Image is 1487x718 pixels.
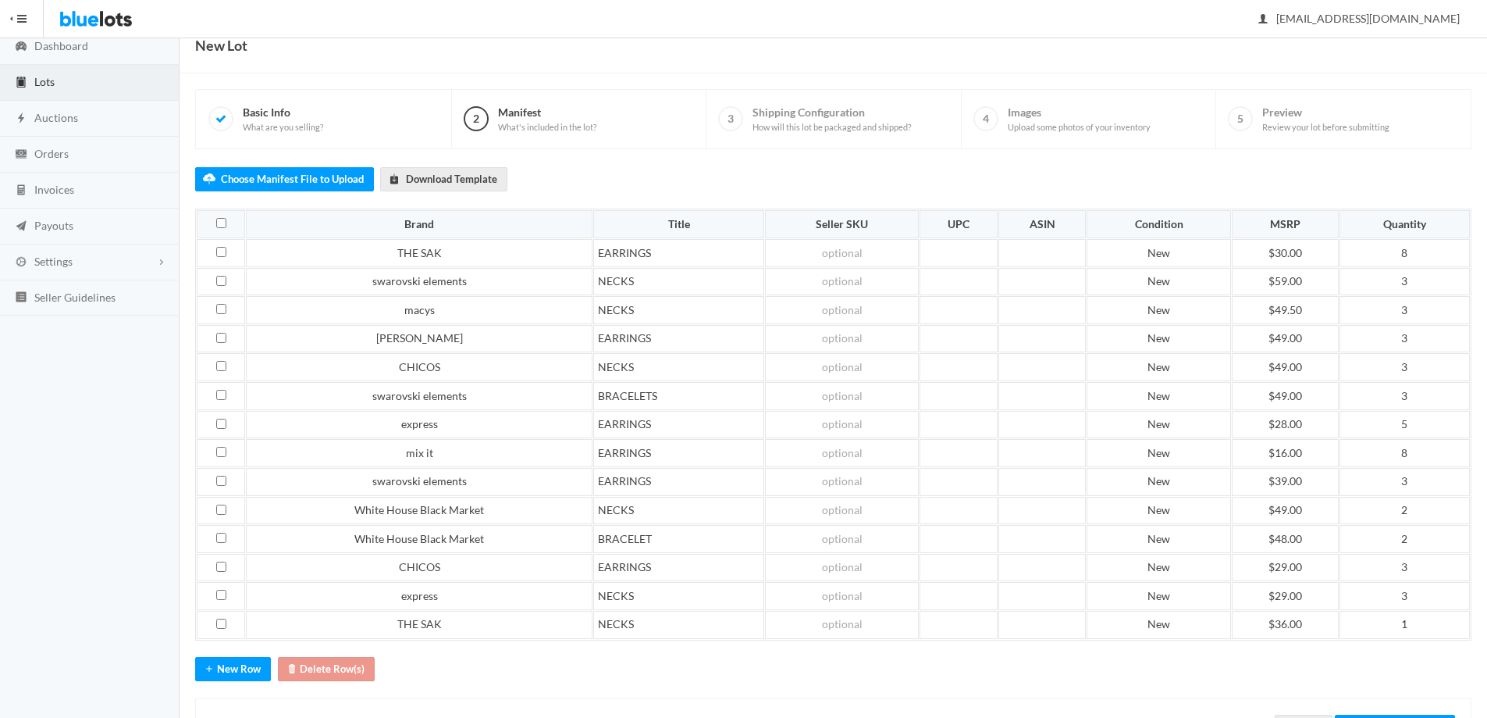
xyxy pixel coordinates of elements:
[1232,210,1339,238] th: MSRP
[34,255,73,268] span: Settings
[593,296,764,324] td: NECKS
[464,106,489,131] span: 2
[593,411,764,439] td: EARRINGS
[1232,296,1339,324] td: $49.50
[1232,382,1339,410] td: $49.00
[246,525,592,553] td: White House Black Market
[246,611,592,639] td: THE SAK
[195,657,271,681] button: addNew Row
[13,184,29,198] ion-icon: calculator
[593,239,764,267] td: EARRINGS
[1339,239,1470,267] td: 8
[1339,353,1470,381] td: 3
[998,210,1086,238] th: ASIN
[1087,525,1230,553] td: New
[1339,497,1470,525] td: 2
[34,75,55,88] span: Lots
[1087,411,1230,439] td: New
[1339,268,1470,296] td: 3
[498,122,596,133] span: What's included in the lot?
[593,439,764,467] td: EARRINGS
[1087,210,1230,238] th: Condition
[920,210,998,238] th: UPC
[1228,106,1253,131] span: 5
[593,468,764,496] td: EARRINGS
[593,525,764,553] td: BRACELET
[34,39,88,52] span: Dashboard
[1232,525,1339,553] td: $48.00
[246,468,592,496] td: swarovski elements
[246,411,592,439] td: express
[1339,554,1470,582] td: 3
[386,173,402,188] ion-icon: download
[1262,122,1389,133] span: Review your lot before submitting
[1262,105,1389,133] span: Preview
[34,219,73,232] span: Payouts
[593,382,764,410] td: BRACELETS
[13,220,29,234] ion-icon: paper plane
[1232,239,1339,267] td: $30.00
[1339,382,1470,410] td: 3
[34,183,74,196] span: Invoices
[246,554,592,582] td: CHICOS
[1339,296,1470,324] td: 3
[246,239,592,267] td: THE SAK
[246,268,592,296] td: swarovski elements
[1087,439,1230,467] td: New
[1232,325,1339,353] td: $49.00
[1255,13,1271,27] ion-icon: person
[246,382,592,410] td: swarovski elements
[593,611,764,639] td: NECKS
[1232,611,1339,639] td: $36.00
[1008,122,1151,133] span: Upload some photos of your inventory
[1232,554,1339,582] td: $29.00
[1232,497,1339,525] td: $49.00
[1339,582,1470,610] td: 3
[1232,439,1339,467] td: $16.00
[246,497,592,525] td: White House Black Market
[13,148,29,163] ion-icon: cash
[1339,439,1470,467] td: 8
[1232,582,1339,610] td: $29.00
[593,497,764,525] td: NECKS
[13,76,29,91] ion-icon: clipboard
[593,210,764,238] th: Title
[1087,239,1230,267] td: New
[246,325,592,353] td: [PERSON_NAME]
[593,353,764,381] td: NECKS
[195,34,247,57] h1: New Lot
[1232,268,1339,296] td: $59.00
[246,439,592,467] td: mix it
[1259,12,1460,25] span: [EMAIL_ADDRESS][DOMAIN_NAME]
[1087,582,1230,610] td: New
[1087,497,1230,525] td: New
[284,663,300,677] ion-icon: trash
[246,582,592,610] td: express
[1087,353,1230,381] td: New
[1339,210,1470,238] th: Quantity
[1087,296,1230,324] td: New
[246,210,592,238] th: Brand
[34,291,116,304] span: Seller Guidelines
[498,105,596,133] span: Manifest
[1087,268,1230,296] td: New
[973,106,998,131] span: 4
[1087,468,1230,496] td: New
[1339,611,1470,639] td: 1
[718,106,743,131] span: 3
[13,255,29,270] ion-icon: cog
[1339,525,1470,553] td: 2
[246,296,592,324] td: macys
[380,167,507,191] a: downloadDownload Template
[195,167,374,191] label: Choose Manifest File to Upload
[1339,468,1470,496] td: 3
[34,111,78,124] span: Auctions
[1232,411,1339,439] td: $28.00
[1339,411,1470,439] td: 5
[1087,382,1230,410] td: New
[593,554,764,582] td: EARRINGS
[1008,105,1151,133] span: Images
[246,353,592,381] td: CHICOS
[13,112,29,127] ion-icon: flash
[201,663,217,677] ion-icon: add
